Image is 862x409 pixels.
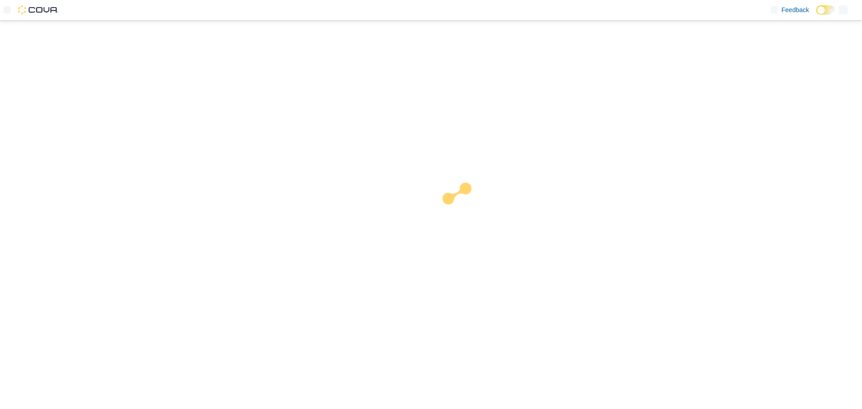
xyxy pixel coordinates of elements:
[816,5,835,15] input: Dark Mode
[431,176,498,243] img: cova-loader
[767,1,813,19] a: Feedback
[18,5,58,14] img: Cova
[782,5,809,14] span: Feedback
